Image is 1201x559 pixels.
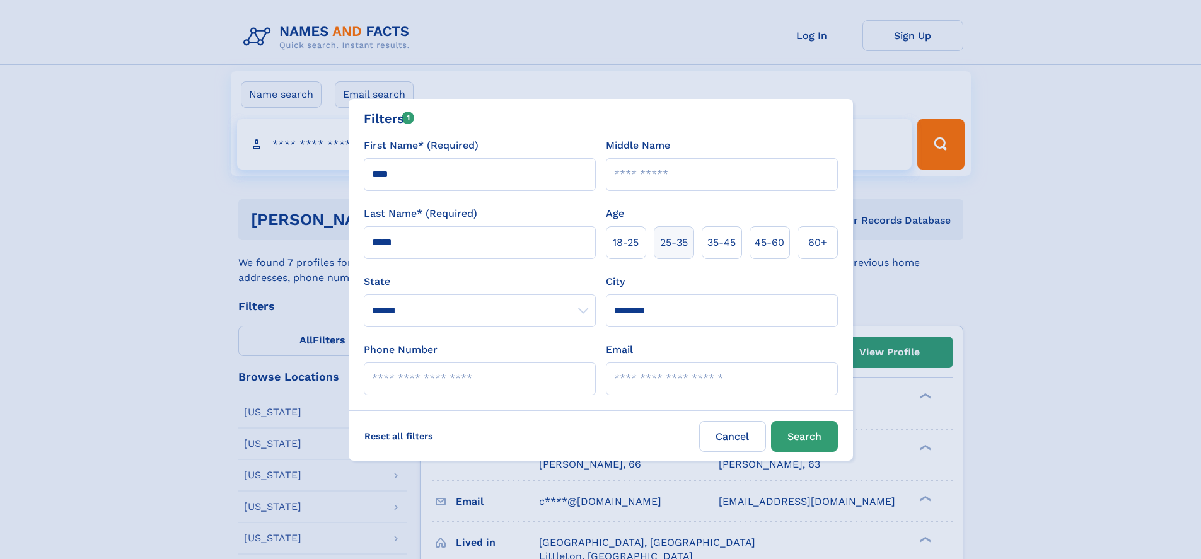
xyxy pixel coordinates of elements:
label: First Name* (Required) [364,138,479,153]
button: Search [771,421,838,452]
label: Last Name* (Required) [364,206,477,221]
label: Middle Name [606,138,670,153]
label: Email [606,342,633,357]
label: City [606,274,625,289]
label: Reset all filters [356,421,441,451]
label: Cancel [699,421,766,452]
span: 25‑35 [660,235,688,250]
label: Age [606,206,624,221]
label: Phone Number [364,342,438,357]
label: State [364,274,596,289]
span: 35‑45 [707,235,736,250]
div: Filters [364,109,415,128]
span: 18‑25 [613,235,639,250]
span: 60+ [808,235,827,250]
span: 45‑60 [755,235,784,250]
